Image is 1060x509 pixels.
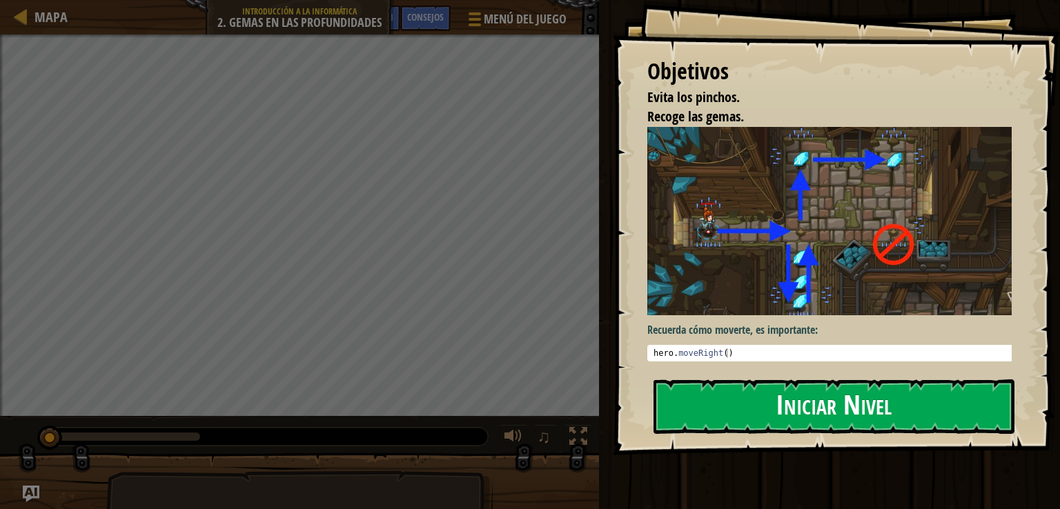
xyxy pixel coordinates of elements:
span: ♫ [537,426,551,447]
button: Menú del Juego [458,6,575,38]
span: Mapa [35,8,68,26]
span: Menú del Juego [484,10,567,28]
button: Ask AI [23,486,39,502]
img: Gemas en las profundidades [647,127,1022,315]
button: Iniciar Nivel [654,379,1014,434]
span: Recoge las gemas. [647,107,744,126]
span: Evita los pinchos. [647,88,740,106]
button: Alterna pantalla completa. [565,424,592,452]
button: Ask AI [363,6,400,31]
span: Consejos [407,10,444,23]
a: Mapa [28,8,68,26]
p: Recuerda cómo moverte, es importante: [647,322,1022,338]
li: Evita los pinchos. [630,88,1008,108]
button: ♫ [534,424,558,452]
span: Ask AI [370,10,393,23]
li: Recoge las gemas. [630,107,1008,127]
div: Objetivos [647,56,1012,88]
button: Ajustar volúmen [500,424,527,452]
